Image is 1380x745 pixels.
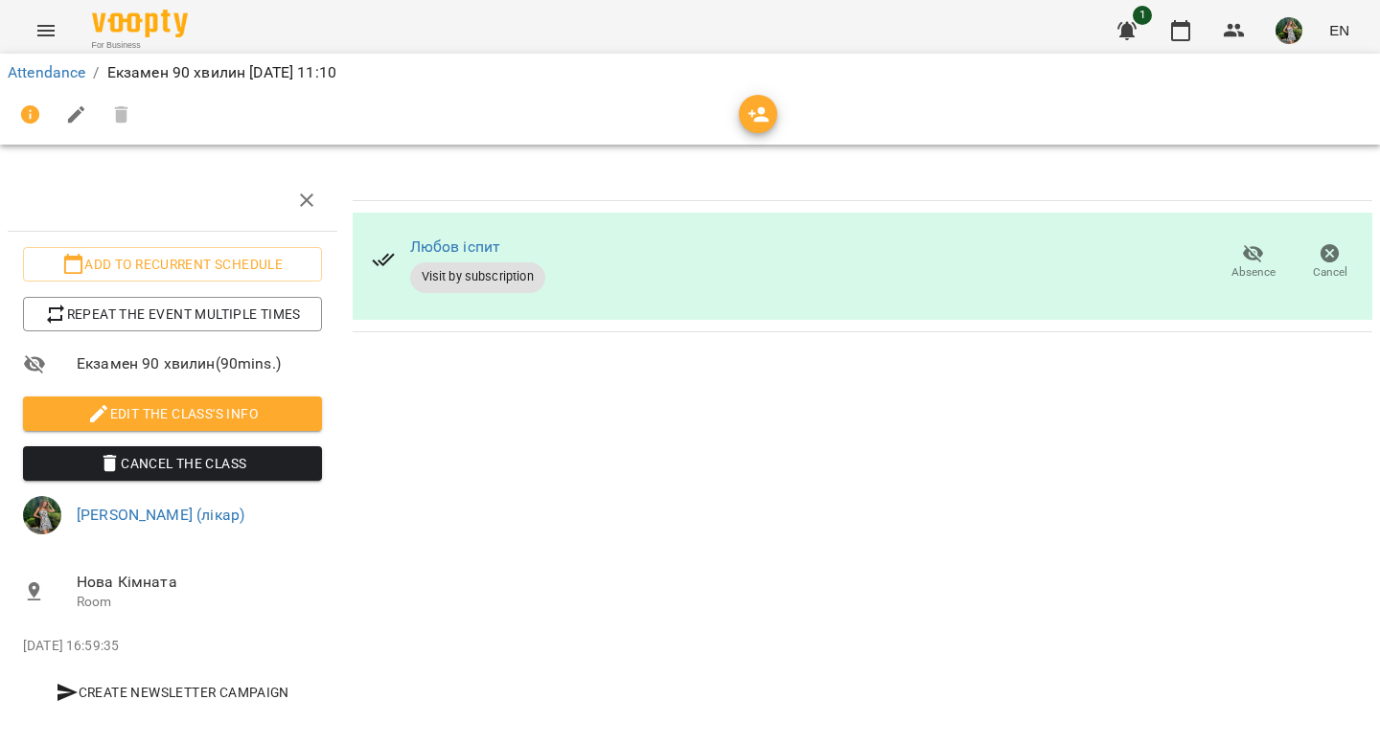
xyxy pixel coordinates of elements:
[23,297,322,331] button: Repeat the event multiple times
[1133,6,1152,25] span: 1
[23,496,61,534] img: 37cdd469de536bb36379b41cc723a055.jpg
[8,61,1372,84] nav: breadcrumb
[93,61,99,84] li: /
[1276,17,1302,44] img: 37cdd469de536bb36379b41cc723a055.jpg
[410,268,545,285] span: Visit by subscription
[38,402,307,425] span: Edit the class's Info
[38,303,307,326] span: Repeat the event multiple times
[31,681,314,704] span: Create Newsletter Campaign
[107,61,336,84] p: Екзамен 90 хвилин [DATE] 11:10
[23,637,322,656] p: [DATE] 16:59:35
[410,237,501,256] a: Любов іспит
[23,247,322,282] button: Add to recurrent schedule
[92,10,188,37] img: Voopty Logo
[23,675,322,710] button: Create Newsletter Campaign
[38,452,307,475] span: Cancel the class
[1292,236,1368,289] button: Cancel
[8,63,85,81] a: Attendance
[77,593,322,612] p: Room
[1215,236,1292,289] button: Absence
[23,446,322,481] button: Cancel the class
[23,8,69,54] button: Menu
[77,506,244,524] a: [PERSON_NAME] (лікар)
[38,253,307,276] span: Add to recurrent schedule
[1329,20,1349,40] span: EN
[92,39,188,52] span: For Business
[1231,264,1276,281] span: Absence
[1313,264,1347,281] span: Cancel
[1322,12,1357,48] button: EN
[23,396,322,431] button: Edit the class's Info
[77,571,322,594] span: Нова Кімната
[77,352,322,375] span: Екзамен 90 хвилин ( 90 mins. )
